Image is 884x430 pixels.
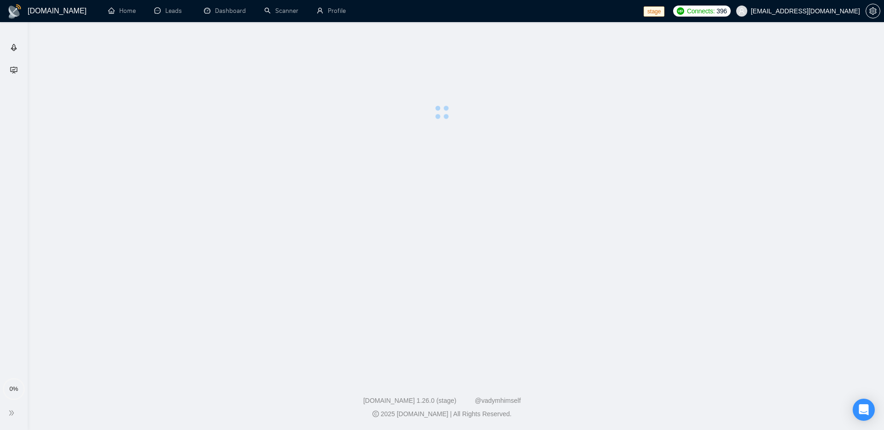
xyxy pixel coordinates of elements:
a: userProfile [317,7,346,15]
a: messageLeads [154,7,186,15]
a: homeHome [108,7,136,15]
span: rocket [10,38,17,57]
div: 2025 [DOMAIN_NAME] | All Rights Reserved. [7,409,877,419]
a: dashboardDashboard [204,7,246,15]
span: 396 [716,6,727,16]
span: Connects: [687,6,715,16]
li: Getting Started [3,38,24,56]
span: setting [866,7,880,15]
span: double-right [8,408,17,418]
span: stage [644,6,664,17]
span: Academy [10,65,47,73]
span: fund-projection-screen [10,60,17,79]
a: setting [866,7,880,15]
span: 0% [3,386,25,392]
span: user [739,8,745,14]
a: searchScanner [264,7,298,15]
span: copyright [372,411,379,417]
img: logo [7,4,22,19]
img: upwork-logo.png [677,7,684,15]
div: Open Intercom Messenger [853,399,875,421]
a: [DOMAIN_NAME] 1.26.0 (stage) [363,397,456,404]
a: @vadymhimself [475,397,521,404]
button: setting [866,4,880,18]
